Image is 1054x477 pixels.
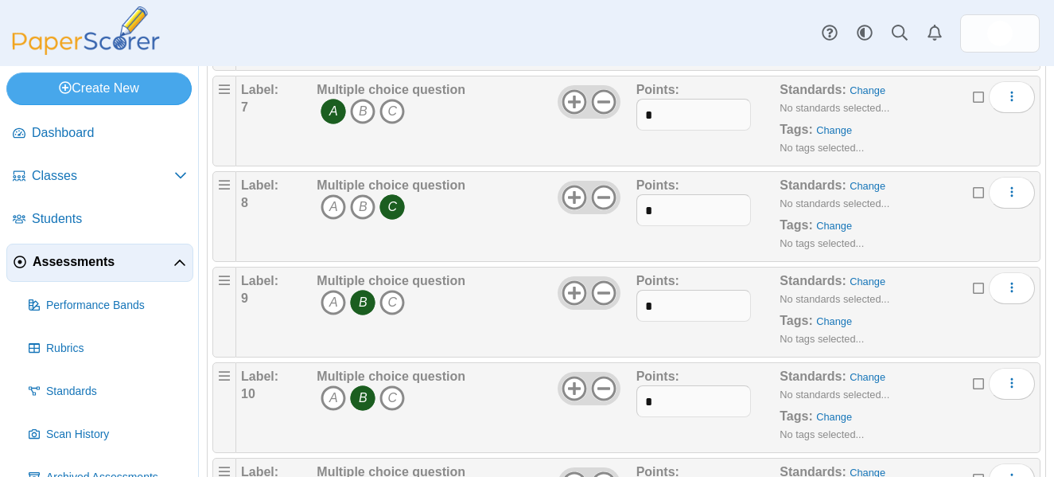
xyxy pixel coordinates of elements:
[317,274,465,287] b: Multiple choice question
[22,373,193,411] a: Standards
[46,427,187,443] span: Scan History
[317,369,465,383] b: Multiple choice question
[850,371,885,383] a: Change
[241,178,278,192] b: Label:
[780,123,812,136] b: Tags:
[350,290,375,315] i: B
[212,362,236,453] div: Drag handle
[241,369,278,383] b: Label:
[850,84,885,96] a: Change
[989,368,1035,400] button: More options
[780,409,812,423] b: Tags:
[32,167,174,185] span: Classes
[46,384,187,400] span: Standards
[989,272,1035,304] button: More options
[379,290,405,315] i: C
[987,21,1013,46] span: Carly Phillips
[22,330,193,368] a: Rubrics
[317,83,465,96] b: Multiple choice question
[780,102,889,114] small: No standards selected...
[780,83,846,96] b: Standards:
[780,369,846,383] b: Standards:
[321,99,346,124] i: A
[6,158,193,196] a: Classes
[989,177,1035,209] button: More options
[22,287,193,325] a: Performance Bands
[850,180,885,192] a: Change
[850,276,885,287] a: Change
[32,210,187,228] span: Students
[379,194,405,220] i: C
[46,341,187,357] span: Rubrics
[816,124,852,136] a: Change
[917,16,952,51] a: Alerts
[780,428,864,440] small: No tags selected...
[6,6,165,55] img: PaperScorer
[241,83,278,96] b: Label:
[350,385,375,411] i: B
[960,14,1040,53] a: ps.3EkigzR8e34dNbR6
[212,171,236,262] div: Drag handle
[987,21,1013,46] img: ps.3EkigzR8e34dNbR6
[780,178,846,192] b: Standards:
[317,178,465,192] b: Multiple choice question
[241,291,248,305] b: 9
[780,142,864,154] small: No tags selected...
[33,253,173,271] span: Assessments
[212,76,236,166] div: Drag handle
[241,387,255,401] b: 10
[6,72,192,104] a: Create New
[816,220,852,232] a: Change
[780,389,889,401] small: No standards selected...
[636,178,679,192] b: Points:
[989,81,1035,113] button: More options
[780,314,812,327] b: Tags:
[379,99,405,124] i: C
[780,237,864,249] small: No tags selected...
[636,369,679,383] b: Points:
[32,124,187,142] span: Dashboard
[816,315,852,327] a: Change
[22,416,193,454] a: Scan History
[780,218,812,232] b: Tags:
[379,385,405,411] i: C
[241,274,278,287] b: Label:
[350,99,375,124] i: B
[241,196,248,209] b: 8
[321,385,346,411] i: A
[6,201,193,239] a: Students
[321,290,346,315] i: A
[6,115,193,153] a: Dashboard
[6,44,165,57] a: PaperScorer
[321,194,346,220] i: A
[816,411,852,423] a: Change
[780,274,846,287] b: Standards:
[212,267,236,358] div: Drag handle
[780,293,889,305] small: No standards selected...
[780,197,889,209] small: No standards selected...
[46,298,187,314] span: Performance Bands
[6,244,193,282] a: Assessments
[636,274,679,287] b: Points:
[241,100,248,114] b: 7
[780,333,864,345] small: No tags selected...
[350,194,375,220] i: B
[636,83,679,96] b: Points:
